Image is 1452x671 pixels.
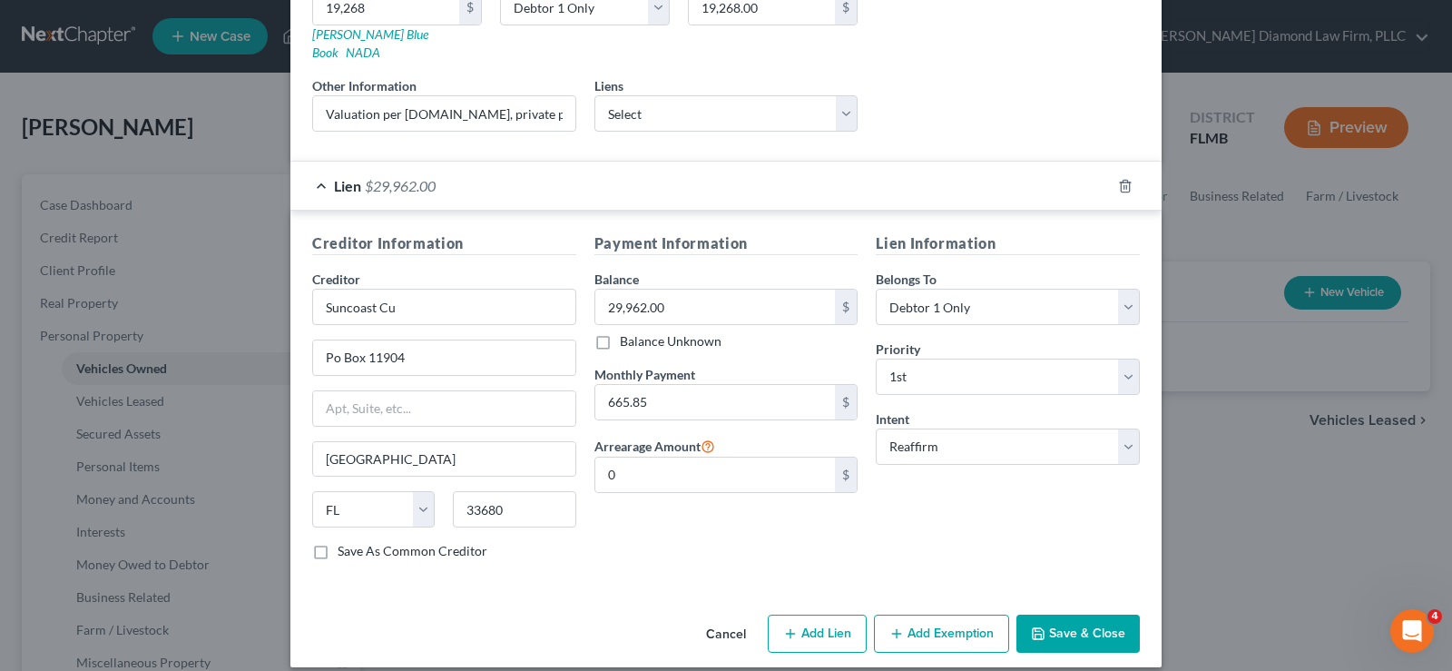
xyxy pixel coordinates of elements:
div: $ [835,385,857,419]
span: Lien [334,177,361,194]
div: $ [835,290,857,324]
iframe: Intercom live chat [1390,609,1434,653]
input: (optional) [313,96,575,131]
label: Liens [594,76,623,95]
label: Balance Unknown [620,332,721,350]
label: Other Information [312,76,417,95]
div: $ [835,458,857,492]
input: 0.00 [595,385,836,419]
a: [PERSON_NAME] Blue Book [312,26,428,60]
label: Arrearage Amount [594,435,715,457]
span: Belongs To [876,271,937,287]
h5: Lien Information [876,232,1140,255]
button: Add Lien [768,615,867,653]
label: Intent [876,410,909,429]
label: Balance [594,270,639,289]
input: Search creditor by name... [312,289,576,325]
input: Enter address... [313,340,575,375]
input: 0.00 [595,458,836,492]
button: Save & Close [1016,615,1140,653]
button: Add Exemption [874,615,1009,653]
a: NADA [346,44,380,60]
input: 0.00 [595,290,836,324]
h5: Payment Information [594,232,858,255]
label: Monthly Payment [594,365,695,384]
span: Creditor [312,271,360,287]
h5: Creditor Information [312,232,576,255]
input: Enter city... [313,442,575,477]
span: Priority [876,341,920,357]
button: Cancel [692,617,760,653]
span: 4 [1427,609,1442,624]
input: Enter zip... [453,491,575,528]
label: Save As Common Creditor [338,542,487,560]
span: $29,962.00 [365,177,436,194]
input: Apt, Suite, etc... [313,391,575,426]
